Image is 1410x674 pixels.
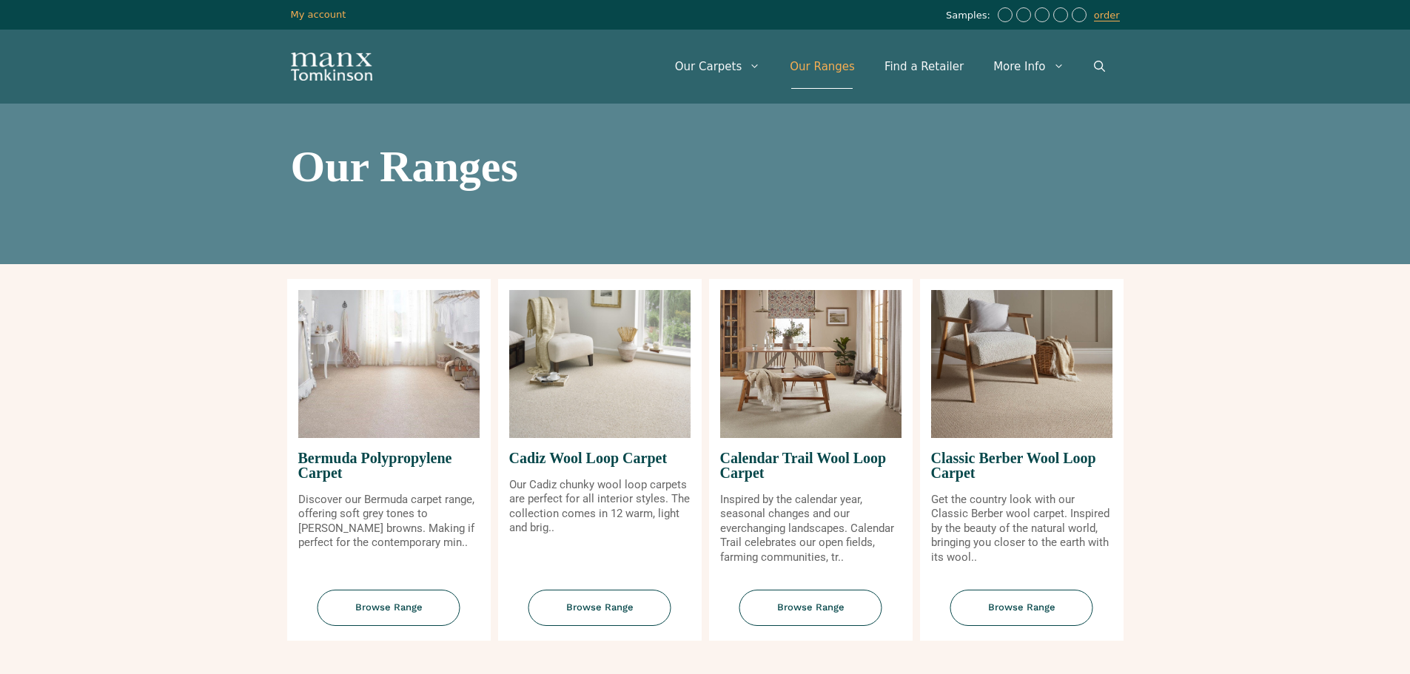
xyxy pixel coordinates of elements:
span: Bermuda Polypropylene Carpet [298,438,480,493]
a: Open Search Bar [1079,44,1120,89]
span: Browse Range [528,590,671,626]
a: Browse Range [498,590,702,641]
a: Browse Range [709,590,913,641]
a: order [1094,10,1120,21]
a: Our Ranges [775,44,870,89]
a: Browse Range [287,590,491,641]
span: Browse Range [318,590,460,626]
span: Samples: [946,10,994,22]
img: Calendar Trail Wool Loop Carpet [720,290,902,438]
p: Discover our Bermuda carpet range, offering soft grey tones to [PERSON_NAME] browns. Making if pe... [298,493,480,550]
h1: Our Ranges [291,144,1120,189]
a: Our Carpets [660,44,776,89]
span: Browse Range [739,590,882,626]
span: Cadiz Wool Loop Carpet [509,438,691,478]
span: Browse Range [950,590,1093,626]
a: Browse Range [920,590,1124,641]
img: Manx Tomkinson [291,53,372,81]
p: Get the country look with our Classic Berber wool carpet. Inspired by the beauty of the natural w... [931,493,1112,565]
p: Inspired by the calendar year, seasonal changes and our everchanging landscapes. Calendar Trail c... [720,493,902,565]
nav: Primary [660,44,1120,89]
span: Calendar Trail Wool Loop Carpet [720,438,902,493]
img: Classic Berber Wool Loop Carpet [931,290,1112,438]
img: Bermuda Polypropylene Carpet [298,290,480,438]
p: Our Cadiz chunky wool loop carpets are perfect for all interior styles. The collection comes in 1... [509,478,691,536]
a: More Info [978,44,1078,89]
span: Classic Berber Wool Loop Carpet [931,438,1112,493]
a: My account [291,9,346,20]
img: Cadiz Wool Loop Carpet [509,290,691,438]
a: Find a Retailer [870,44,978,89]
